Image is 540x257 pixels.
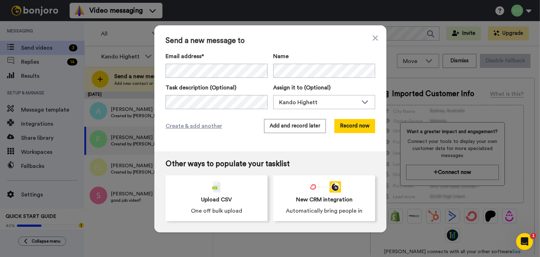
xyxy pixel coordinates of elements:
iframe: Intercom live chat [516,233,533,250]
div: Kando Highett [279,98,358,107]
label: Task description (Optional) [166,83,268,92]
label: Email address* [166,52,268,61]
span: Create & add another [166,122,222,130]
span: Upload CSV [201,195,232,204]
img: csv-grey.png [212,181,221,193]
span: One off bulk upload [191,207,242,215]
span: Other ways to populate your tasklist [166,160,375,168]
span: Automatically bring people in [286,207,362,215]
span: Send a new message to [166,37,375,45]
span: Name [273,52,289,61]
button: Record now [334,119,375,133]
span: 1 [531,233,536,239]
label: Assign it to (Optional) [273,83,375,92]
div: animation [307,181,341,193]
span: New CRM integration [296,195,353,204]
button: Add and record later [264,119,326,133]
